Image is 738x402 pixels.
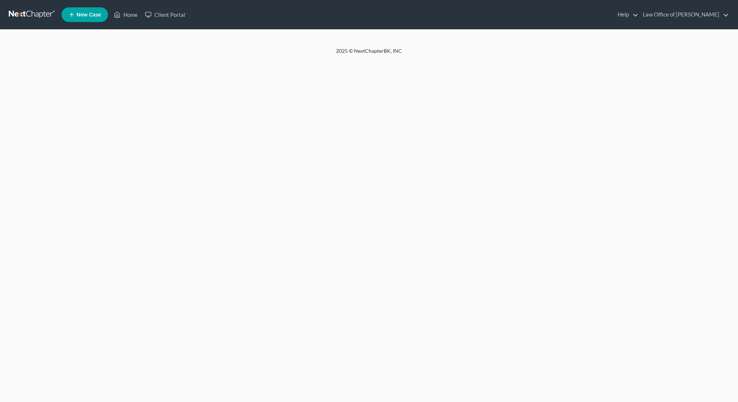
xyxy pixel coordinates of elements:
[141,8,189,21] a: Client Portal
[160,47,578,60] div: 2025 © NextChapterBK, INC
[110,8,141,21] a: Home
[639,8,729,21] a: Law Office of [PERSON_NAME]
[614,8,638,21] a: Help
[61,7,108,22] new-legal-case-button: New Case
